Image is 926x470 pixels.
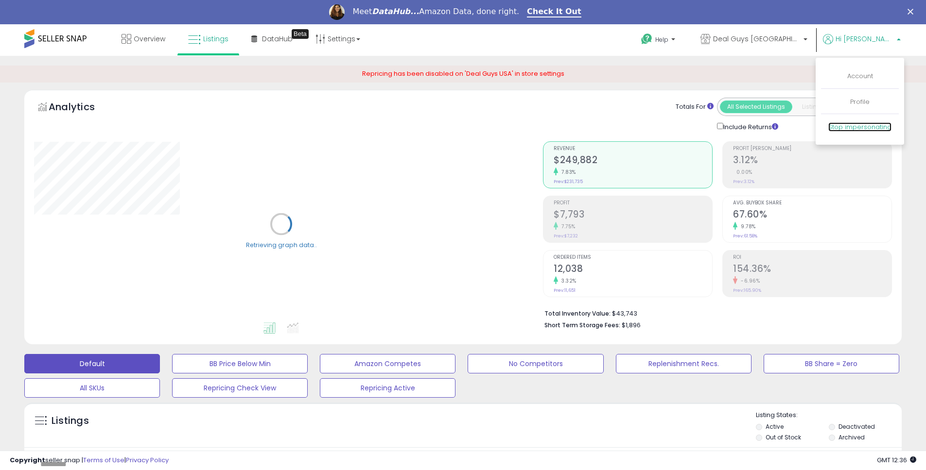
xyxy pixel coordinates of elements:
[49,100,114,116] h5: Analytics
[616,354,751,373] button: Replenishment Recs.
[544,309,611,318] b: Total Inventory Value:
[244,24,300,53] a: DataHub
[320,378,455,398] button: Repricing Active
[203,34,228,44] span: Listings
[713,34,801,44] span: Deal Guys [GEOGRAPHIC_DATA]
[554,209,712,222] h2: $7,793
[554,179,583,185] small: Prev: $231,735
[733,209,891,222] h2: 67.60%
[633,26,685,56] a: Help
[527,7,581,17] a: Check It Out
[554,233,578,239] small: Prev: $7,232
[839,422,875,431] label: Deactivated
[655,35,668,44] span: Help
[554,201,712,206] span: Profit
[733,154,891,168] h2: 3.12%
[554,287,576,293] small: Prev: 11,651
[850,97,870,106] a: Profile
[733,287,761,293] small: Prev: 165.90%
[693,24,815,56] a: Deal Guys [GEOGRAPHIC_DATA]
[172,378,308,398] button: Repricing Check View
[246,241,317,250] div: Retrieving graph data..
[720,101,792,113] button: All Selected Listings
[836,34,894,44] span: Hi [PERSON_NAME]
[372,7,419,16] i: DataHub...
[847,71,873,81] a: Account
[622,320,641,330] span: $1,896
[554,154,712,168] h2: $249,882
[756,411,902,420] p: Listing States:
[292,29,309,39] div: Tooltip anchor
[733,168,752,176] small: 0.00%
[766,433,801,441] label: Out of Stock
[329,4,345,20] img: Profile image for Georgie
[733,233,757,239] small: Prev: 61.58%
[352,7,519,17] div: Meet Amazon Data, done right.
[554,263,712,276] h2: 12,038
[641,33,653,45] i: Get Help
[558,277,577,285] small: 3.32%
[839,433,865,441] label: Archived
[558,223,576,230] small: 7.75%
[737,223,756,230] small: 9.78%
[544,321,620,329] b: Short Term Storage Fees:
[544,307,885,319] li: $43,743
[554,146,712,151] span: Revenue
[823,34,901,56] a: Hi [PERSON_NAME]
[676,102,714,112] div: Totals For
[733,255,891,260] span: ROI
[468,354,603,373] button: No Competitors
[24,354,160,373] button: Default
[181,24,236,53] a: Listings
[764,354,899,373] button: BB Share = Zero
[52,414,89,428] h5: Listings
[134,34,165,44] span: Overview
[908,9,917,15] div: Close
[24,378,160,398] button: All SKUs
[320,354,455,373] button: Amazon Competes
[737,277,760,285] small: -6.96%
[10,455,45,465] strong: Copyright
[10,456,169,465] div: seller snap | |
[710,121,790,132] div: Include Returns
[558,168,576,176] small: 7.83%
[114,24,173,53] a: Overview
[733,179,754,185] small: Prev: 3.12%
[828,122,891,132] a: Stop impersonating
[362,69,564,78] span: Repricing has been disabled on 'Deal Guys USA' in store settings
[733,146,891,151] span: Profit [PERSON_NAME]
[766,422,784,431] label: Active
[554,255,712,260] span: Ordered Items
[733,263,891,276] h2: 154.36%
[733,201,891,206] span: Avg. Buybox Share
[262,34,293,44] span: DataHub
[877,455,916,465] span: 2025-09-10 12:36 GMT
[792,101,864,113] button: Listings With Cost
[308,24,367,53] a: Settings
[172,354,308,373] button: BB Price Below Min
